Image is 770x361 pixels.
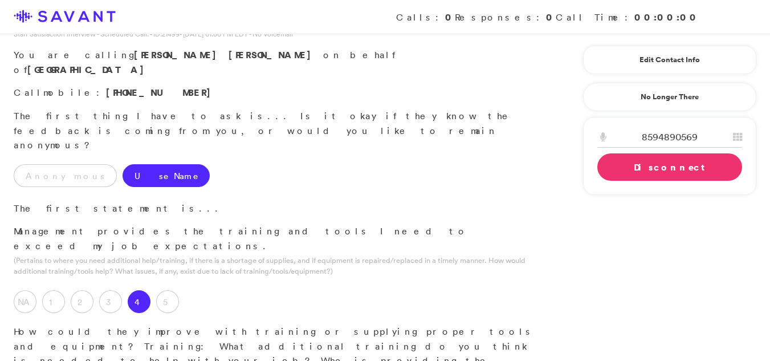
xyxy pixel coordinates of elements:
[27,63,150,76] strong: [GEOGRAPHIC_DATA]
[546,11,556,23] strong: 0
[14,255,540,277] p: (Pertains to where you need additional help/training, if there is a shortage of supplies, and if ...
[43,87,96,98] span: mobile
[14,201,540,216] p: The first statement is...
[229,48,317,61] span: [PERSON_NAME]
[156,290,179,313] label: 5
[14,164,117,187] label: Anonymous
[634,11,699,23] strong: 00:00:00
[42,290,65,313] label: 1
[71,290,93,313] label: 2
[134,48,222,61] span: [PERSON_NAME]
[14,48,540,77] p: You are calling on behalf of
[128,290,150,313] label: 4
[106,86,217,99] span: [PHONE_NUMBER]
[583,83,756,111] a: No Longer There
[14,290,36,313] label: NA
[597,153,742,181] a: Disconnect
[14,86,540,100] p: Call :
[99,290,122,313] label: 3
[123,164,210,187] label: Use Name
[597,51,742,69] a: Edit Contact Info
[14,224,540,253] p: Management provides the training and tools I need to exceed my job expectations.
[445,11,455,23] strong: 0
[14,109,540,153] p: The first thing I have to ask is... Is it okay if they know the feedback is coming from you, or w...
